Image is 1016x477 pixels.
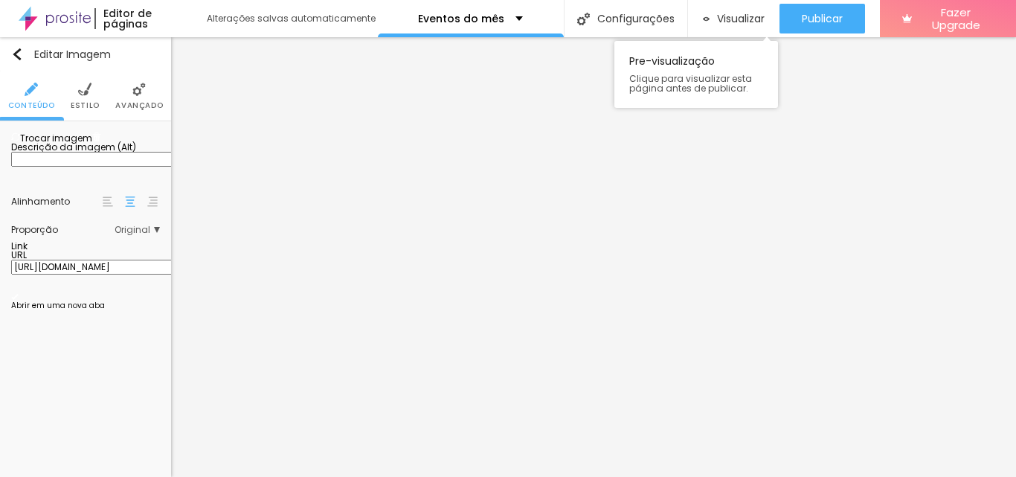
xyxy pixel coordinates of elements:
img: Icone [25,83,38,96]
img: Icone [577,13,590,25]
span: Visualizar [717,13,765,25]
img: Icone [11,48,23,60]
img: view-1.svg [703,13,710,25]
span: Estilo [71,102,100,109]
div: Editor de páginas [94,8,192,29]
div: Descrição da imagem (Alt) [11,143,160,152]
div: Alinhamento [11,197,100,206]
div: Proporção [11,225,115,234]
div: Alterações salvas automaticamente [207,14,378,23]
span: Conteúdo [8,102,55,109]
span: Clique para visualizar esta página antes de publicar. [629,74,763,93]
span: Avançado [115,102,163,109]
p: Eventos do mês [418,13,504,24]
div: Editar Imagem [11,48,111,60]
span: Original [115,225,160,234]
div: Link [11,242,160,251]
img: Icone [78,83,91,96]
span: Publicar [802,13,843,25]
div: Pre-visualização [614,41,778,108]
img: paragraph-left-align.svg [103,196,113,207]
img: Icone [11,132,20,141]
img: paragraph-center-align.svg [125,196,135,207]
span: Fazer Upgrade [918,6,994,32]
img: Icone [11,293,19,301]
img: Icone [92,132,101,141]
img: paragraph-right-align.svg [147,196,158,207]
iframe: Editor [171,37,1016,477]
button: Visualizar [688,4,779,33]
img: Icone [132,83,146,96]
span: Trocar imagem [11,132,92,144]
button: Publicar [779,4,865,33]
div: URL [11,251,160,260]
div: Abrir em uma nova aba [11,302,160,310]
